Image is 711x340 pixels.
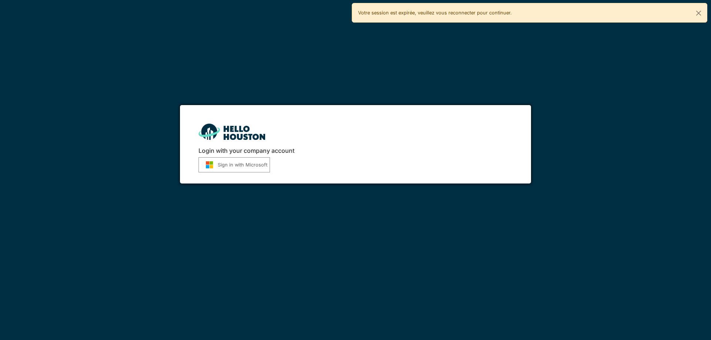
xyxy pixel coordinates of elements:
button: Close [690,3,707,23]
img: MS-SymbolLockup-P_kNf4n3.svg [201,161,218,169]
button: Sign in with Microsoft [198,157,270,172]
img: HH_line-BYnF2_Hg.png [198,124,265,139]
div: Votre session est expirée, veuillez vous reconnecter pour continuer. [352,3,707,23]
h6: Login with your company account [198,147,512,154]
